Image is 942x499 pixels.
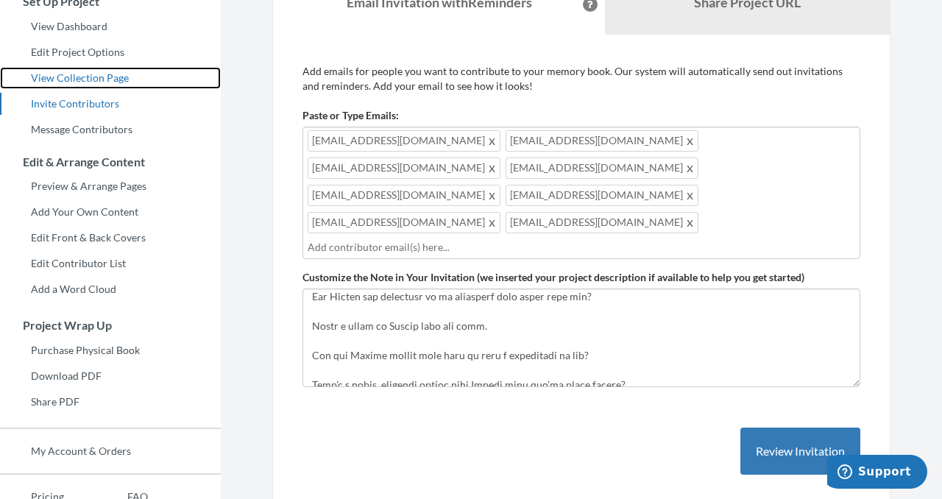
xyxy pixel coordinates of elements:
iframe: Opens a widget where you can chat to one of our agents [827,455,927,492]
label: Customize the Note in Your Invitation (we inserted your project description if available to help ... [302,270,804,285]
span: [EMAIL_ADDRESS][DOMAIN_NAME] [506,212,698,233]
span: [EMAIL_ADDRESS][DOMAIN_NAME] [506,185,698,206]
label: Paste or Type Emails: [302,108,399,123]
span: [EMAIL_ADDRESS][DOMAIN_NAME] [308,185,500,206]
h3: Edit & Arrange Content [1,155,221,169]
span: [EMAIL_ADDRESS][DOMAIN_NAME] [506,158,698,179]
button: Review Invitation [740,428,860,475]
span: [EMAIL_ADDRESS][DOMAIN_NAME] [308,130,500,152]
input: Add contributor email(s) here... [308,239,855,255]
p: Add emails for people you want to contribute to your memory book. Our system will automatically s... [302,64,860,93]
span: [EMAIL_ADDRESS][DOMAIN_NAME] [506,130,698,152]
span: [EMAIL_ADDRESS][DOMAIN_NAME] [308,212,500,233]
span: [EMAIL_ADDRESS][DOMAIN_NAME] [308,158,500,179]
textarea: Lo ipsumdol, S’a consecte a elitsedd eius tem Incidi ut laboreetd mag aliq eni adm veniam qu nos ... [302,289,860,387]
h3: Project Wrap Up [1,319,221,332]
